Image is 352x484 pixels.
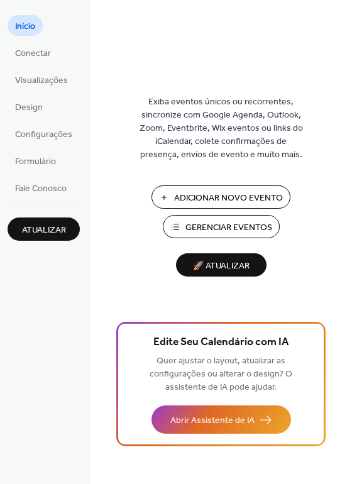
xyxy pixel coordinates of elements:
[151,185,290,209] button: Adicionar Novo Evento
[176,253,267,277] button: 🚀 Atualizar
[184,258,259,275] span: 🚀 Atualizar
[150,353,292,396] span: Quer ajustar o layout, atualizar as configurações ou alterar o design? O assistente de IA pode aj...
[153,334,289,351] span: Edite Seu Calendário com IA
[15,128,72,141] span: Configurações
[8,96,50,117] a: Design
[8,217,80,241] button: Atualizar
[136,96,306,162] span: Exiba eventos únicos ou recorrentes, sincronize com Google Agenda, Outlook, Zoom, Eventbrite, Wix...
[151,405,291,434] button: Abrir Assistente de IA
[15,74,68,87] span: Visualizações
[174,192,283,205] span: Adicionar Novo Evento
[8,150,63,171] a: Formulário
[185,221,272,234] span: Gerenciar Eventos
[8,177,74,198] a: Fale Conosco
[8,15,43,36] a: Início
[15,155,56,168] span: Formulário
[170,414,255,427] span: Abrir Assistente de IA
[163,215,280,238] button: Gerenciar Eventos
[22,224,66,237] span: Atualizar
[8,42,58,63] a: Conectar
[15,182,67,195] span: Fale Conosco
[15,20,35,33] span: Início
[15,47,51,60] span: Conectar
[8,123,80,144] a: Configurações
[8,69,75,90] a: Visualizações
[15,101,43,114] span: Design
